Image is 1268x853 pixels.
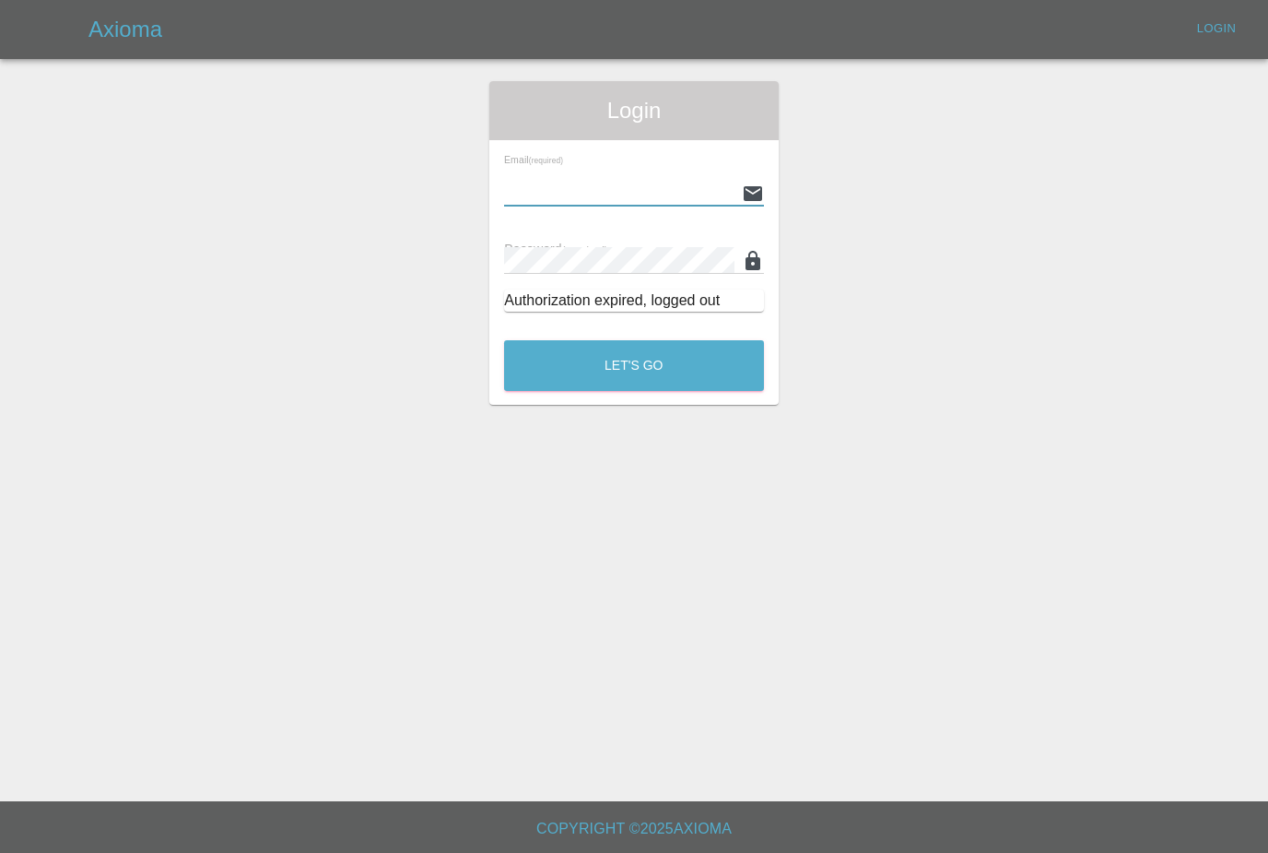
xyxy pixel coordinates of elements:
[504,96,764,125] span: Login
[504,242,607,256] span: Password
[88,15,162,44] h5: Axioma
[504,154,563,165] span: Email
[529,157,563,165] small: (required)
[15,816,1253,842] h6: Copyright © 2025 Axioma
[562,244,608,255] small: (required)
[504,290,764,312] div: Authorization expired, logged out
[504,340,764,391] button: Let's Go
[1187,15,1246,43] a: Login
